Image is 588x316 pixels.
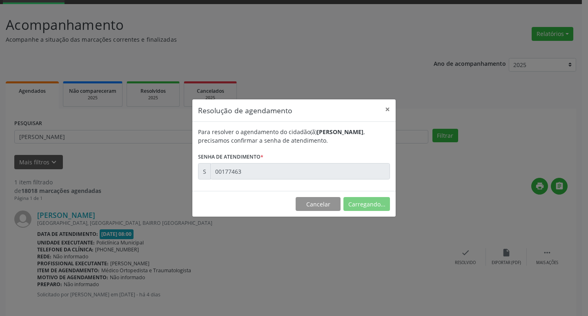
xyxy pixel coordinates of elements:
[198,128,390,145] div: Para resolver o agendamento do cidadão(ã) , precisamos confirmar a senha de atendimento.
[198,150,263,163] label: Senha de atendimento
[198,105,292,116] h5: Resolução de agendamento
[343,197,390,211] button: Carregando...
[317,128,363,136] b: [PERSON_NAME]
[198,163,211,179] div: S
[296,197,341,211] button: Cancelar
[379,99,396,119] button: Close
